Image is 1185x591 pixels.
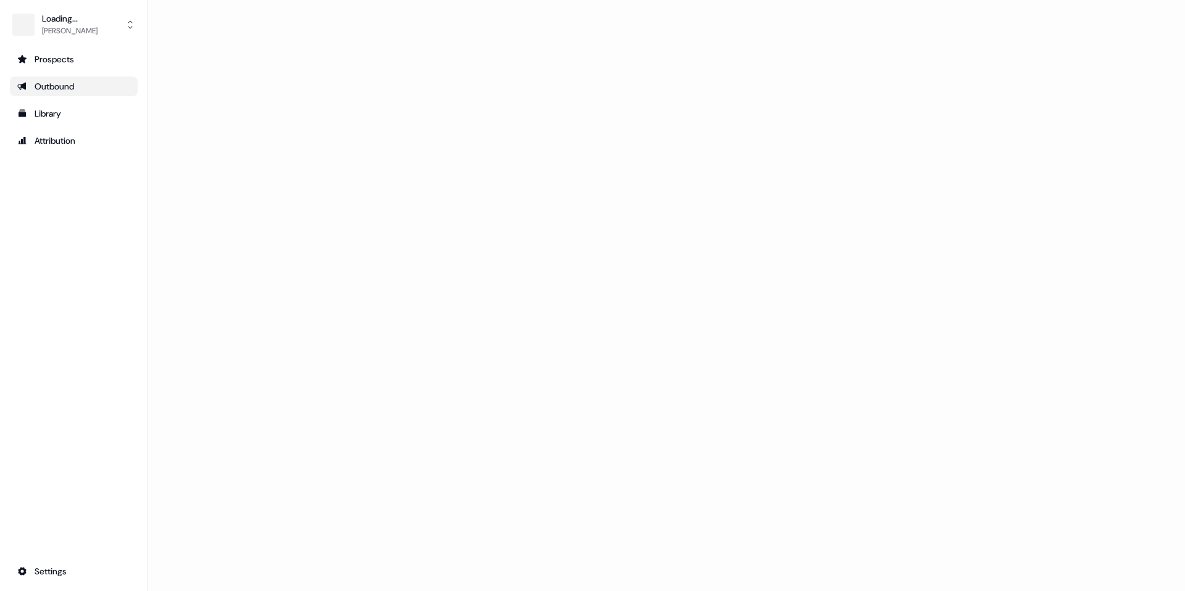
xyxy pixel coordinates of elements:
a: Go to integrations [10,561,138,581]
div: Attribution [17,134,130,147]
div: [PERSON_NAME] [42,25,98,37]
div: Loading... [42,12,98,25]
div: Settings [17,565,130,577]
div: Library [17,107,130,120]
button: Loading...[PERSON_NAME] [10,10,138,39]
a: Go to outbound experience [10,76,138,96]
a: Go to prospects [10,49,138,69]
div: Prospects [17,53,130,65]
a: Go to templates [10,104,138,123]
div: Outbound [17,80,130,93]
a: Go to attribution [10,131,138,151]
